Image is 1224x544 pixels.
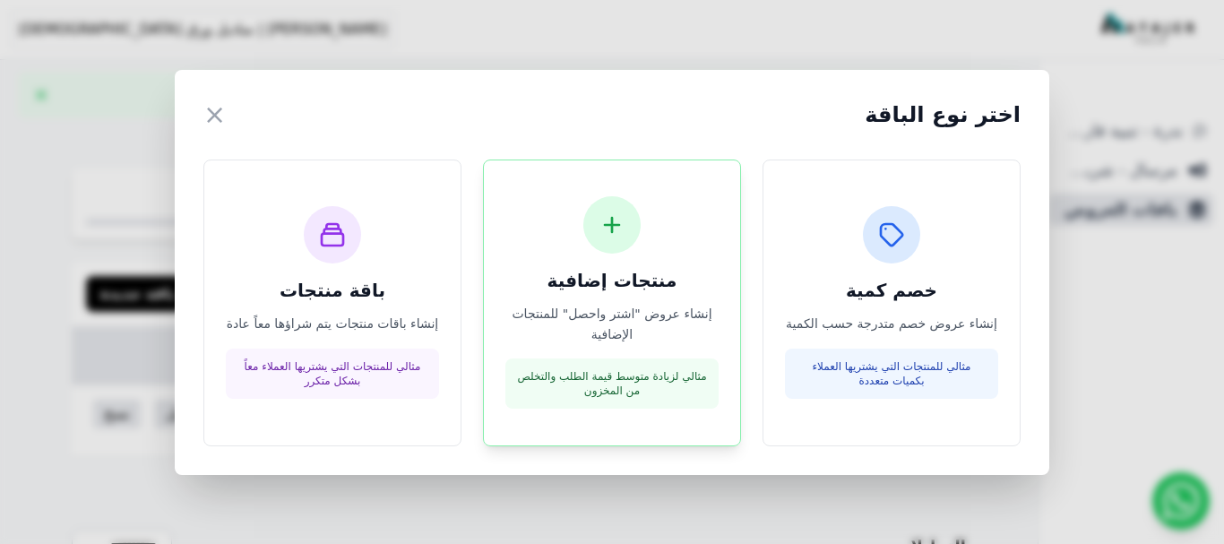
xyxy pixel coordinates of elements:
[505,304,719,345] p: إنشاء عروض "اشتر واحصل" للمنتجات الإضافية
[865,100,1021,129] h2: اختر نوع الباقة
[785,278,998,303] h3: خصم كمية
[785,314,998,334] p: إنشاء عروض خصم متدرجة حسب الكمية
[226,314,439,334] p: إنشاء باقات منتجات يتم شراؤها معاً عادة
[796,359,987,388] p: مثالي للمنتجات التي يشتريها العملاء بكميات متعددة
[203,99,226,131] button: ×
[505,268,719,293] h3: منتجات إضافية
[237,359,428,388] p: مثالي للمنتجات التي يشتريها العملاء معاً بشكل متكرر
[516,369,708,398] p: مثالي لزيادة متوسط قيمة الطلب والتخلص من المخزون
[226,278,439,303] h3: باقة منتجات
